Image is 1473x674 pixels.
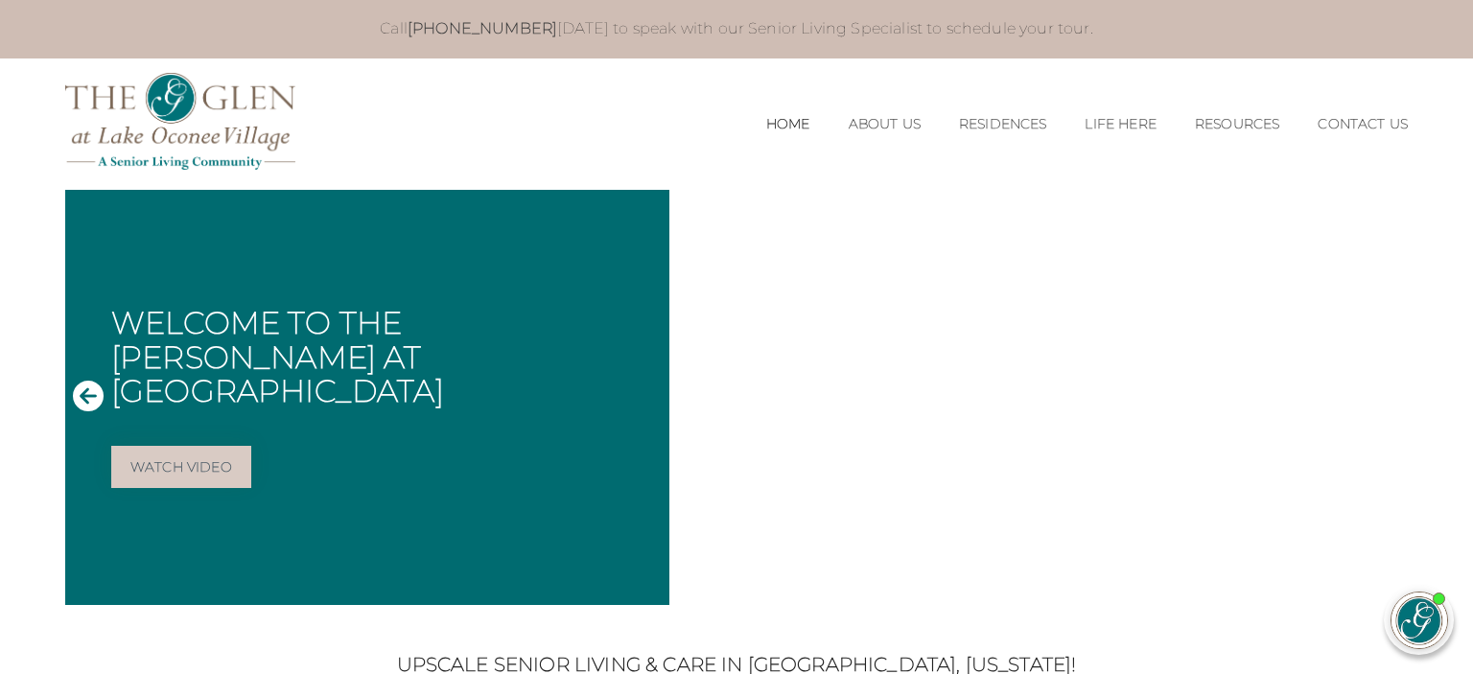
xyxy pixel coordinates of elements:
[65,190,1408,605] div: Slide 1 of 1
[111,446,251,488] a: Watch Video
[669,190,1408,605] iframe: Embedded Vimeo Video
[1391,593,1447,648] img: avatar
[1085,116,1156,132] a: Life Here
[93,19,1380,39] p: Call [DATE] to speak with our Senior Living Specialist to schedule your tour.
[849,116,921,132] a: About Us
[766,116,810,132] a: Home
[1369,380,1400,415] button: Next Slide
[408,19,557,37] a: [PHONE_NUMBER]
[1318,116,1408,132] a: Contact Us
[1195,116,1279,132] a: Resources
[65,73,295,170] img: The Glen Lake Oconee Home
[959,116,1047,132] a: Residences
[111,306,654,407] h1: Welcome to The [PERSON_NAME] at [GEOGRAPHIC_DATA]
